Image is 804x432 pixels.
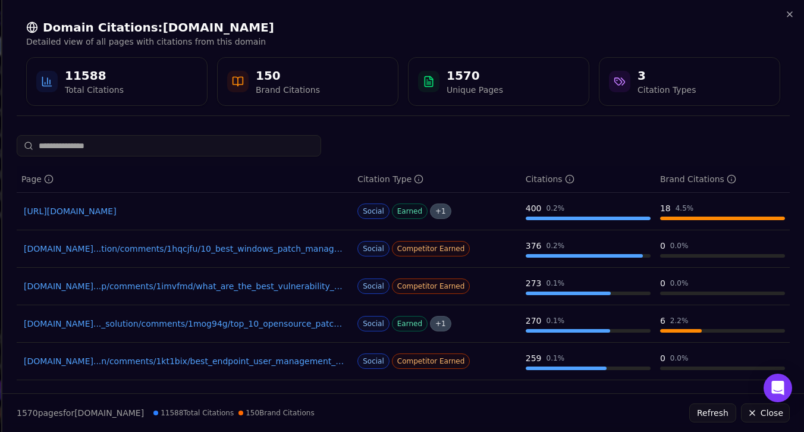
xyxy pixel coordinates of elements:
[357,316,390,331] span: Social
[392,204,428,219] span: Earned
[670,353,689,363] div: 0.0 %
[637,67,696,84] div: 3
[670,316,689,325] div: 2.2 %
[357,278,390,294] span: Social
[153,408,234,418] span: 11588 Total Citations
[526,202,542,214] div: 400
[660,202,671,214] div: 18
[521,166,655,193] th: totalCitationCount
[670,278,689,288] div: 0.0 %
[526,277,542,289] div: 273
[547,278,565,288] div: 0.1 %
[547,204,565,213] div: 0.2 %
[24,205,346,217] a: [URL][DOMAIN_NAME]
[17,407,144,419] p: page s for
[256,84,320,96] div: Brand Citations
[689,403,736,422] button: Refresh
[430,204,451,219] span: + 1
[24,318,346,330] a: [DOMAIN_NAME]..._solution/comments/1mog94g/top_10_opensource_patch_management_tools
[392,353,470,369] span: Competitor Earned
[357,204,390,219] span: Social
[676,204,694,213] div: 4.5 %
[392,241,470,256] span: Competitor Earned
[65,67,124,84] div: 11588
[660,277,665,289] div: 0
[357,353,390,369] span: Social
[447,67,503,84] div: 1570
[526,352,542,364] div: 259
[526,240,542,252] div: 376
[17,166,353,193] th: page
[526,173,574,185] div: Citations
[17,408,38,418] span: 1570
[24,355,346,367] a: [DOMAIN_NAME]...n/comments/1kt1bix/best_endpoint_user_management_solution_for_small
[26,19,780,36] h2: Domain Citations: [DOMAIN_NAME]
[256,67,320,84] div: 150
[547,353,565,363] div: 0.1 %
[65,84,124,96] div: Total Citations
[637,84,696,96] div: Citation Types
[26,36,780,48] p: Detailed view of all pages with citations from this domain
[547,316,565,325] div: 0.1 %
[547,241,565,251] div: 0.2 %
[353,166,521,193] th: citationTypes
[670,241,689,251] div: 0.0 %
[392,278,470,294] span: Competitor Earned
[357,173,423,185] div: Citation Type
[655,166,790,193] th: brandCitationCount
[24,243,346,255] a: [DOMAIN_NAME]...tion/comments/1hqcjfu/10_best_windows_patch_management_software_and
[238,408,314,418] span: 150 Brand Citations
[660,173,736,185] div: Brand Citations
[741,403,790,422] button: Close
[21,173,54,185] div: Page
[660,352,665,364] div: 0
[660,315,665,327] div: 6
[392,316,428,331] span: Earned
[357,241,390,256] span: Social
[526,315,542,327] div: 270
[24,280,346,292] a: [DOMAIN_NAME]...p/comments/1imvfmd/what_are_the_best_vulnerability_management_tools
[430,316,451,331] span: + 1
[660,240,665,252] div: 0
[447,84,503,96] div: Unique Pages
[74,408,144,418] span: [DOMAIN_NAME]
